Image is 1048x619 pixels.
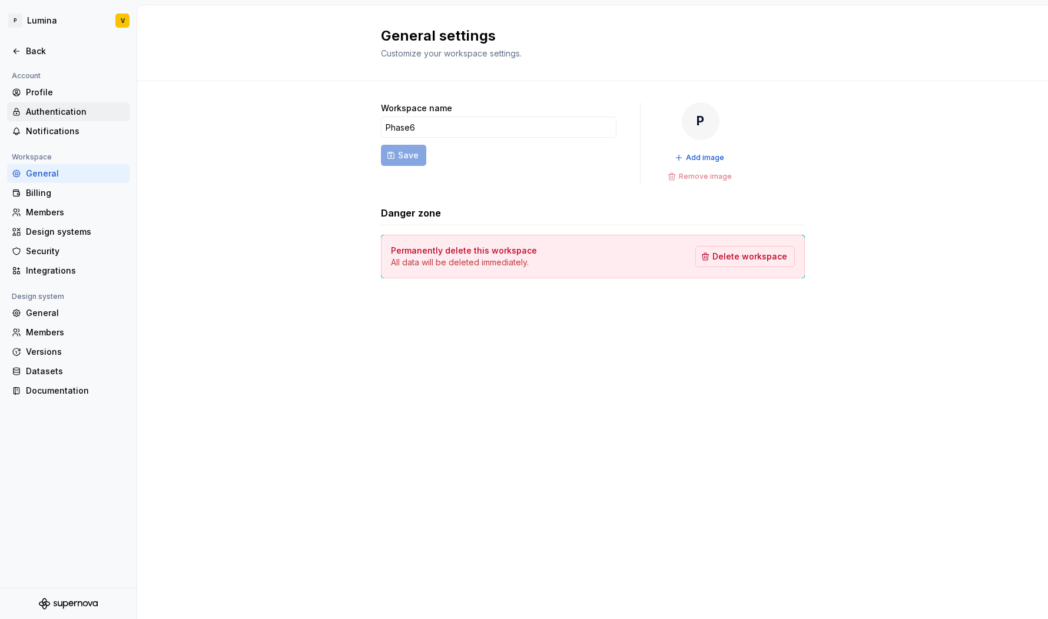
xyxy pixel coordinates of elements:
[121,16,125,25] div: V
[7,150,57,164] div: Workspace
[7,304,130,322] a: General
[26,106,125,118] div: Authentication
[671,149,729,166] button: Add image
[7,102,130,121] a: Authentication
[381,26,791,45] h2: General settings
[26,346,125,358] div: Versions
[7,122,130,141] a: Notifications
[7,203,130,222] a: Members
[26,45,125,57] div: Back
[26,187,125,199] div: Billing
[26,385,125,397] div: Documentation
[391,257,537,268] p: All data will be deleted immediately.
[26,245,125,257] div: Security
[7,242,130,261] a: Security
[39,598,98,610] svg: Supernova Logo
[7,342,130,361] a: Versions
[2,8,134,34] button: PLuminaV
[26,226,125,238] div: Design systems
[7,69,45,83] div: Account
[26,168,125,179] div: General
[8,14,22,28] div: P
[26,125,125,137] div: Notifications
[682,102,719,140] div: P
[26,265,125,277] div: Integrations
[7,222,130,241] a: Design systems
[381,48,522,58] span: Customize your workspace settings.
[381,206,441,220] h3: Danger zone
[7,362,130,381] a: Datasets
[7,83,130,102] a: Profile
[381,102,452,114] label: Workspace name
[26,327,125,338] div: Members
[7,261,130,280] a: Integrations
[7,184,130,202] a: Billing
[26,86,125,98] div: Profile
[686,153,724,162] span: Add image
[26,365,125,377] div: Datasets
[7,164,130,183] a: General
[7,42,130,61] a: Back
[695,246,795,267] button: Delete workspace
[391,245,537,257] h4: Permanently delete this workspace
[7,381,130,400] a: Documentation
[7,289,69,304] div: Design system
[712,251,787,262] span: Delete workspace
[7,323,130,342] a: Members
[26,207,125,218] div: Members
[26,307,125,319] div: General
[27,15,57,26] div: Lumina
